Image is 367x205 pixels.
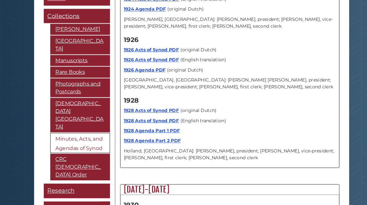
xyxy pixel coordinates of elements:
p: (original Dutch) [118,72,322,79]
a: Research [42,184,105,198]
a: Manuscripts [48,61,105,72]
a: 1924 Agenda PDF [118,15,159,20]
a: Back to Top [354,94,365,99]
a: CRC [DEMOGRAPHIC_DATA] Order [48,156,105,181]
a: 1926 Acts of Synod PDF [118,63,171,69]
a: [PERSON_NAME] [48,31,105,42]
p: (original Dutch) [118,14,322,21]
a: 1928 Acts of Synod PDF [118,112,171,117]
a: 1926 Acts of Synod PDF [118,54,171,59]
a: 1928 Agenda Part 2 PDF [118,141,173,146]
span: Collections [45,21,76,27]
a: Minutes, Acts, and Agendas of Synod [48,136,105,155]
a: [DEMOGRAPHIC_DATA][GEOGRAPHIC_DATA] [48,102,105,135]
a: Photographs and Postcards [48,84,105,102]
p: (English translation) [118,121,322,128]
p: (original Dutch) [118,53,322,60]
strong: 1926 [118,43,133,50]
span: Home [45,3,63,10]
a: [GEOGRAPHIC_DATA] [48,43,105,61]
a: 1926 Agenda PDF [118,73,159,78]
p: (English translation) [118,63,322,69]
a: Rare Books [48,72,105,83]
p: Holland, [GEOGRAPHIC_DATA]: [PERSON_NAME], president; [PERSON_NAME], vice-president; [PERSON_NAME... [118,150,322,163]
h2: [DATE]-[DATE] [115,185,325,195]
p: [GEOGRAPHIC_DATA], [GEOGRAPHIC_DATA]: [PERSON_NAME] [PERSON_NAME], president; [PERSON_NAME], vice... [118,82,322,95]
p: [PERSON_NAME], [GEOGRAPHIC_DATA]: [PERSON_NAME], president; [PERSON_NAME], vice-president; [PERSO... [118,24,322,37]
p: (original Dutch) [118,111,322,118]
p: (English translation) [118,5,322,11]
span: Research [45,188,72,195]
a: Collections [42,17,105,31]
a: 1928 Agenda Part 1 PDF [118,131,172,137]
a: 1924 Acts of Synod PDF [118,5,172,11]
a: 1928 Acts of Synod PDF [118,121,171,127]
strong: 1928 [118,101,133,109]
